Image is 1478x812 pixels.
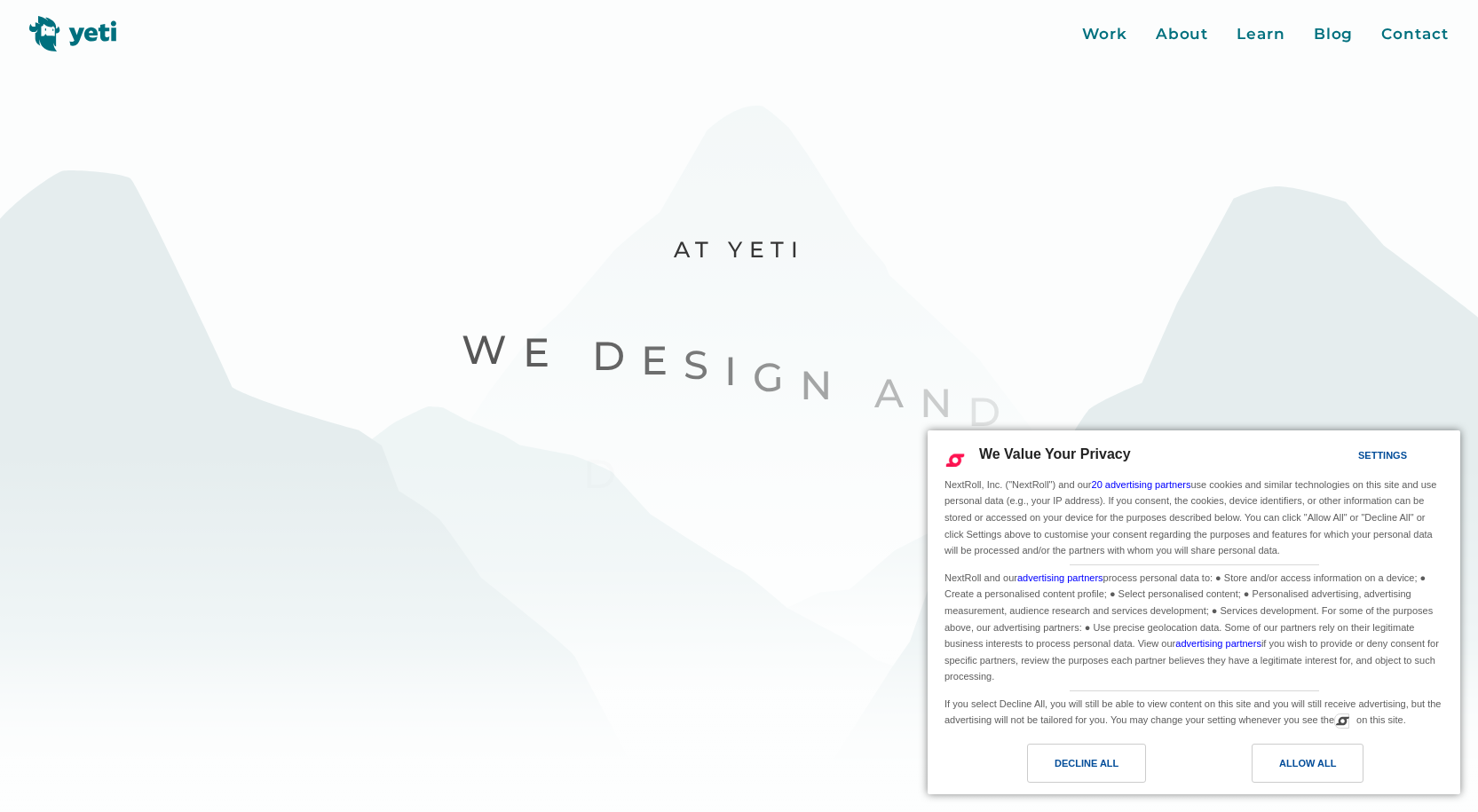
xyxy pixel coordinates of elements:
[1017,572,1103,583] a: advertising partners
[1279,753,1336,773] div: Allow All
[941,565,1447,687] div: NextRoll and our process personal data to: ● Store and/or access information on a device; ● Creat...
[1156,23,1209,46] a: About
[1358,445,1407,465] div: Settings
[979,446,1131,461] span: We Value Your Privacy
[1092,479,1191,490] a: 20 advertising partners
[938,744,1194,792] a: Decline All
[1082,23,1127,46] a: Work
[941,691,1447,730] div: If you select Decline All, you will still be able to view content on this site and you will still...
[29,16,117,51] img: Yeti logo
[375,235,1103,264] p: At Yeti
[1055,753,1118,773] div: Decline All
[1175,638,1261,649] a: advertising partners
[941,475,1447,561] div: NextRoll, Inc. ("NextRoll") and our use cookies and similar technologies on this site and use per...
[1194,744,1450,792] a: Allow All
[1314,23,1354,46] a: Blog
[1327,441,1370,474] a: Settings
[1237,23,1285,46] a: Learn
[1381,23,1448,46] a: Contact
